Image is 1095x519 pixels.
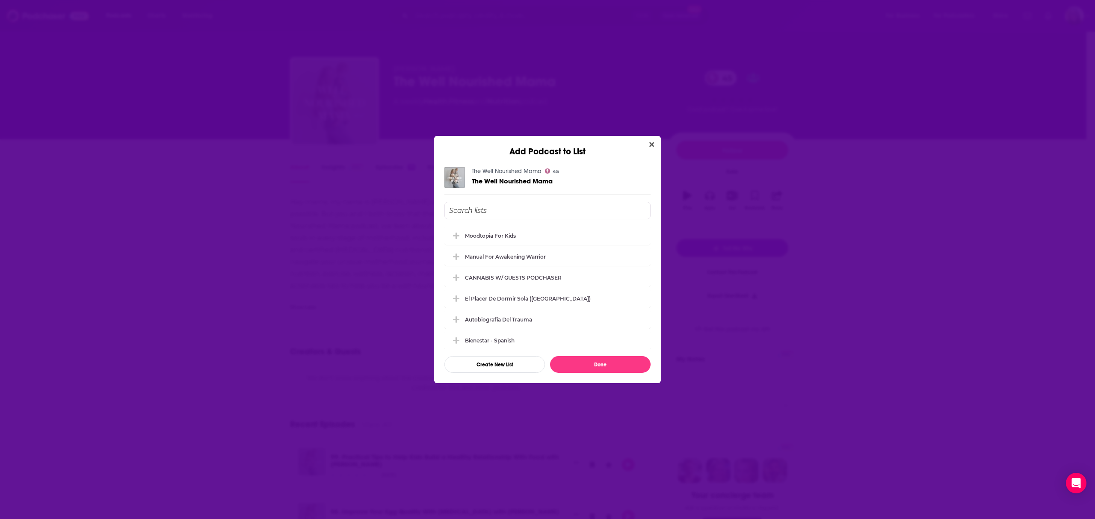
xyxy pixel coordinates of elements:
div: Open Intercom Messenger [1066,473,1086,493]
span: 45 [553,170,559,174]
button: Close [646,139,657,150]
button: Done [550,356,651,373]
div: CANNABIS W/ GUESTS PODCHASER [465,274,562,281]
div: Manual for Awakening Warrior [465,254,546,260]
a: 45 [545,168,559,174]
div: Bienestar - Spanish [465,337,515,344]
input: Search lists [444,202,651,219]
img: The Well Nourished Mama [444,167,465,188]
div: Add Podcast to List [434,136,661,157]
div: Add Podcast To List [444,202,651,373]
div: CANNABIS W/ GUESTS PODCHASER [444,268,651,287]
div: Moodtopia for Kids [444,226,651,245]
div: Manual for Awakening Warrior [444,247,651,266]
a: The Well Nourished Mama [472,177,553,185]
a: The Well Nourished Mama [472,168,542,175]
div: Autobiografía del trauma [444,310,651,329]
div: El placer de dormir sola (USA) [444,289,651,308]
div: Bienestar - Spanish [444,331,651,350]
span: The Well Nourished Mama [472,177,553,185]
div: Autobiografía del trauma [465,316,532,323]
div: Moodtopia for Kids [465,233,516,239]
button: Create New List [444,356,545,373]
div: El placer de dormir sola ([GEOGRAPHIC_DATA]) [465,295,591,302]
